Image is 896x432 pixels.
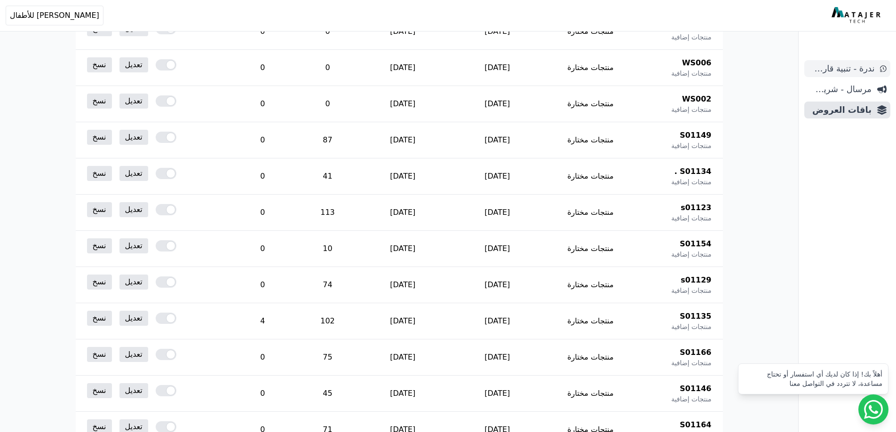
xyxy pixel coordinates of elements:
[671,32,711,42] span: منتجات إضافية
[225,50,300,86] td: 0
[671,141,711,150] span: منتجات إضافية
[119,166,148,181] a: تعديل
[450,122,545,158] td: [DATE]
[356,158,450,195] td: [DATE]
[300,50,355,86] td: 0
[225,339,300,376] td: 0
[808,83,872,96] span: مرسال - شريط دعاية
[680,238,711,250] span: S01154
[356,195,450,231] td: [DATE]
[450,303,545,339] td: [DATE]
[680,130,711,141] span: S01149
[545,376,637,412] td: منتجات مختارة
[680,383,711,394] span: S01146
[87,347,112,362] a: نسخ
[545,122,637,158] td: منتجات مختارة
[225,14,300,50] td: 0
[225,376,300,412] td: 0
[545,50,637,86] td: منتجات مختارة
[545,14,637,50] td: منتجات مختارة
[356,339,450,376] td: [DATE]
[87,383,112,398] a: نسخ
[300,376,355,412] td: 45
[545,231,637,267] td: منتجات مختارة
[119,94,148,109] a: تعديل
[300,303,355,339] td: 102
[119,347,148,362] a: تعديل
[300,231,355,267] td: 10
[6,6,103,25] button: [PERSON_NAME] للأطفال
[87,130,112,145] a: نسخ
[671,250,711,259] span: منتجات إضافية
[545,158,637,195] td: منتجات مختارة
[671,69,711,78] span: منتجات إضافية
[119,238,148,253] a: تعديل
[671,105,711,114] span: منتجات إضافية
[682,94,712,105] span: WS002
[356,86,450,122] td: [DATE]
[87,311,112,326] a: نسخ
[300,267,355,303] td: 74
[87,238,112,253] a: نسخ
[671,286,711,295] span: منتجات إضافية
[744,369,882,388] div: أهلاً بك! إذا كان لديك أي استفسار أو تحتاج مساعدة، لا تتردد في التواصل معنا
[681,202,711,213] span: s01123
[671,177,711,187] span: منتجات إضافية
[225,267,300,303] td: 0
[87,94,112,109] a: نسخ
[119,130,148,145] a: تعديل
[356,267,450,303] td: [DATE]
[450,86,545,122] td: [DATE]
[671,322,711,331] span: منتجات إضافية
[300,122,355,158] td: 87
[10,10,99,21] span: [PERSON_NAME] للأطفال
[671,394,711,404] span: منتجات إضافية
[545,86,637,122] td: منتجات مختارة
[671,213,711,223] span: منتجات إضافية
[87,202,112,217] a: نسخ
[225,86,300,122] td: 0
[680,311,711,322] span: S01135
[225,231,300,267] td: 0
[808,103,872,117] span: باقات العروض
[450,14,545,50] td: [DATE]
[674,166,712,177] span: S01134 .
[225,303,300,339] td: 4
[300,14,355,50] td: 0
[680,347,711,358] span: S01166
[808,62,874,75] span: ندرة - تنبية قارب علي النفاذ
[450,158,545,195] td: [DATE]
[450,376,545,412] td: [DATE]
[300,195,355,231] td: 113
[680,419,711,431] span: S01164
[225,195,300,231] td: 0
[450,339,545,376] td: [DATE]
[87,275,112,290] a: نسخ
[356,231,450,267] td: [DATE]
[356,14,450,50] td: [DATE]
[832,7,883,24] img: MatajerTech Logo
[356,50,450,86] td: [DATE]
[545,339,637,376] td: منتجات مختارة
[119,57,148,72] a: تعديل
[300,339,355,376] td: 75
[682,57,712,69] span: WS006
[225,158,300,195] td: 0
[225,122,300,158] td: 0
[356,376,450,412] td: [DATE]
[545,267,637,303] td: منتجات مختارة
[681,275,711,286] span: s01129
[119,202,148,217] a: تعديل
[450,231,545,267] td: [DATE]
[119,383,148,398] a: تعديل
[545,195,637,231] td: منتجات مختارة
[356,303,450,339] td: [DATE]
[450,195,545,231] td: [DATE]
[300,158,355,195] td: 41
[356,122,450,158] td: [DATE]
[119,275,148,290] a: تعديل
[87,166,112,181] a: نسخ
[119,311,148,326] a: تعديل
[450,50,545,86] td: [DATE]
[300,86,355,122] td: 0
